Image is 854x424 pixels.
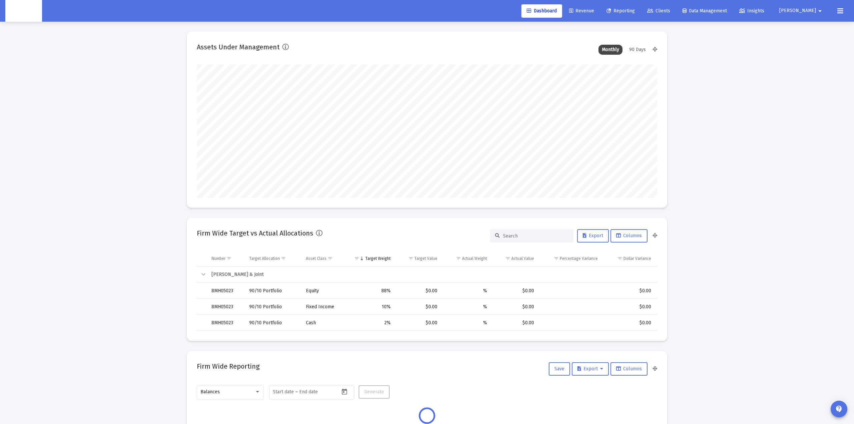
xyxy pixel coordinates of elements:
[626,45,649,55] div: 90 Days
[610,229,648,243] button: Columns
[207,251,245,267] td: Column Number
[200,389,220,395] span: Balances
[306,256,327,261] div: Asset Class
[350,288,390,294] div: 88%
[447,288,487,294] div: %
[340,387,349,396] button: Open calendar
[227,256,232,261] span: Show filter options for column 'Number'
[197,251,657,331] div: Data grid
[400,320,437,326] div: $0.00
[496,320,534,326] div: $0.00
[496,304,534,310] div: $0.00
[683,8,727,14] span: Data Management
[207,283,245,299] td: 8MH05023
[577,366,603,372] span: Export
[299,389,331,395] input: End date
[569,8,594,14] span: Revenue
[354,256,359,261] span: Show filter options for column 'Target Weight'
[462,256,487,261] div: Actual Weight
[345,251,395,267] td: Column Target Weight
[607,320,651,326] div: $0.00
[400,304,437,310] div: $0.00
[245,315,301,331] td: 90/10 Portfolio
[359,385,390,399] button: Generate
[539,251,603,267] td: Column Percentage Variance
[527,8,557,14] span: Dashboard
[677,4,732,18] a: Data Management
[245,251,301,267] td: Column Target Allocation
[442,251,492,267] td: Column Actual Weight
[295,389,298,395] span: –
[511,256,534,261] div: Actual Value
[301,251,345,267] td: Column Asset Class
[10,4,37,18] img: Dashboard
[364,389,384,395] span: Generate
[197,42,280,52] h2: Assets Under Management
[281,256,286,261] span: Show filter options for column 'Target Allocation'
[616,366,642,372] span: Columns
[447,304,487,310] div: %
[301,299,345,315] td: Fixed Income
[197,228,313,239] h2: Firm Wide Target vs Actual Allocations
[610,362,648,376] button: Columns
[350,304,390,310] div: 10%
[456,256,461,261] span: Show filter options for column 'Actual Weight'
[245,299,301,315] td: 90/10 Portfolio
[328,256,333,261] span: Show filter options for column 'Asset Class'
[564,4,599,18] a: Revenue
[607,288,651,294] div: $0.00
[583,233,603,239] span: Export
[197,361,260,372] h2: Firm Wide Reporting
[617,256,622,261] span: Show filter options for column 'Dollar Variance'
[602,251,657,267] td: Column Dollar Variance
[273,389,294,395] input: Start date
[642,4,676,18] a: Clients
[623,256,651,261] div: Dollar Variance
[211,256,226,261] div: Number
[496,288,534,294] div: $0.00
[572,362,609,376] button: Export
[447,320,487,326] div: %
[607,304,651,310] div: $0.00
[400,288,437,294] div: $0.00
[350,320,390,326] div: 2%
[301,315,345,331] td: Cash
[245,283,301,299] td: 90/10 Portfolio
[606,8,635,14] span: Reporting
[365,256,391,261] div: Target Weight
[207,315,245,331] td: 8MH05023
[505,256,510,261] span: Show filter options for column 'Actual Value'
[414,256,437,261] div: Target Value
[601,4,640,18] a: Reporting
[835,405,843,413] mat-icon: contact_support
[249,256,280,261] div: Target Allocation
[395,251,442,267] td: Column Target Value
[577,229,609,243] button: Export
[598,45,622,55] div: Monthly
[779,8,816,14] span: [PERSON_NAME]
[739,8,764,14] span: Insights
[207,299,245,315] td: 8MH05023
[771,4,832,17] button: [PERSON_NAME]
[734,4,770,18] a: Insights
[492,251,539,267] td: Column Actual Value
[197,267,207,283] td: Collapse
[554,366,564,372] span: Save
[503,233,568,239] input: Search
[616,233,642,239] span: Columns
[549,362,570,376] button: Save
[554,256,559,261] span: Show filter options for column 'Percentage Variance'
[647,8,670,14] span: Clients
[816,4,824,18] mat-icon: arrow_drop_down
[301,283,345,299] td: Equity
[408,256,413,261] span: Show filter options for column 'Target Value'
[560,256,598,261] div: Percentage Variance
[521,4,562,18] a: Dashboard
[211,271,651,278] div: [PERSON_NAME] & Joint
